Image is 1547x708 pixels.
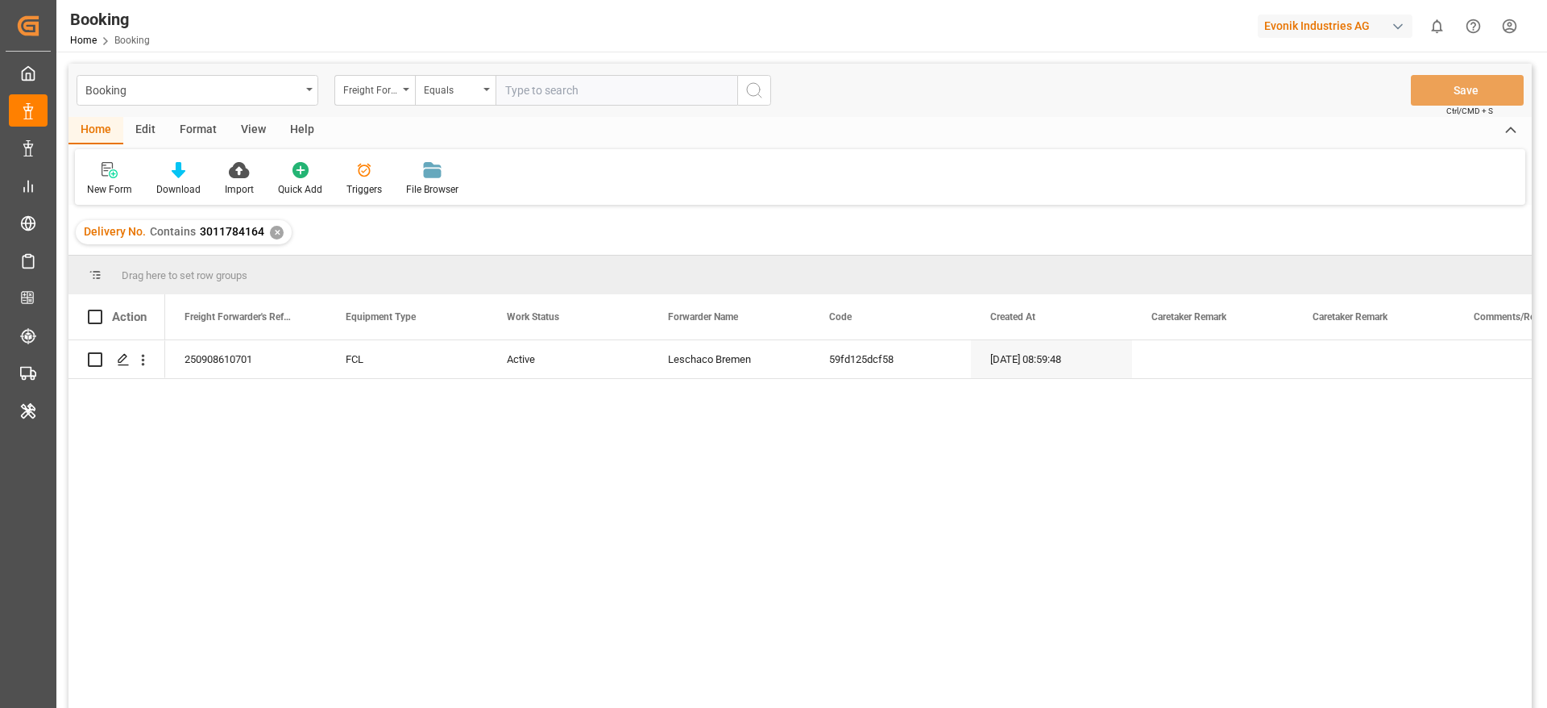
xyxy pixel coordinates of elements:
div: Import [225,182,254,197]
span: Delivery No. [84,225,146,238]
button: Help Center [1455,8,1491,44]
div: Booking [85,79,301,99]
div: Quick Add [278,182,322,197]
button: open menu [415,75,496,106]
div: Press SPACE to select this row. [68,340,165,379]
span: Created At [990,311,1035,323]
div: Help [278,117,326,144]
div: 59fd125dcf58 [810,340,971,378]
button: open menu [77,75,318,106]
div: Equals [424,79,479,98]
span: Contains [150,225,196,238]
div: Edit [123,117,168,144]
span: Drag here to set row groups [122,269,247,281]
div: Home [68,117,123,144]
button: search button [737,75,771,106]
button: open menu [334,75,415,106]
a: Home [70,35,97,46]
span: Forwarder Name [668,311,738,323]
div: View [229,117,278,144]
input: Type to search [496,75,737,106]
div: Action [112,310,147,324]
span: Caretaker Remark [1151,311,1226,323]
span: Equipment Type [346,311,416,323]
div: File Browser [406,182,458,197]
div: Download [156,182,201,197]
div: Triggers [346,182,382,197]
span: Caretaker Remark [1313,311,1387,323]
div: ✕ [270,226,284,239]
button: Save [1411,75,1524,106]
div: Freight Forwarder's Reference No. [343,79,398,98]
span: Work Status [507,311,559,323]
div: [DATE] 08:59:48 [971,340,1132,378]
div: Leschaco Bremen [649,340,810,378]
div: Evonik Industries AG [1258,15,1412,38]
span: Ctrl/CMD + S [1446,105,1493,117]
div: 250908610701 [165,340,326,378]
button: show 0 new notifications [1419,8,1455,44]
div: New Form [87,182,132,197]
div: FCL [326,340,487,378]
button: Evonik Industries AG [1258,10,1419,41]
span: Freight Forwarder's Reference No. [185,311,292,323]
div: Format [168,117,229,144]
span: Code [829,311,852,323]
div: Booking [70,7,150,31]
div: Active [487,340,649,378]
span: 3011784164 [200,225,264,238]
